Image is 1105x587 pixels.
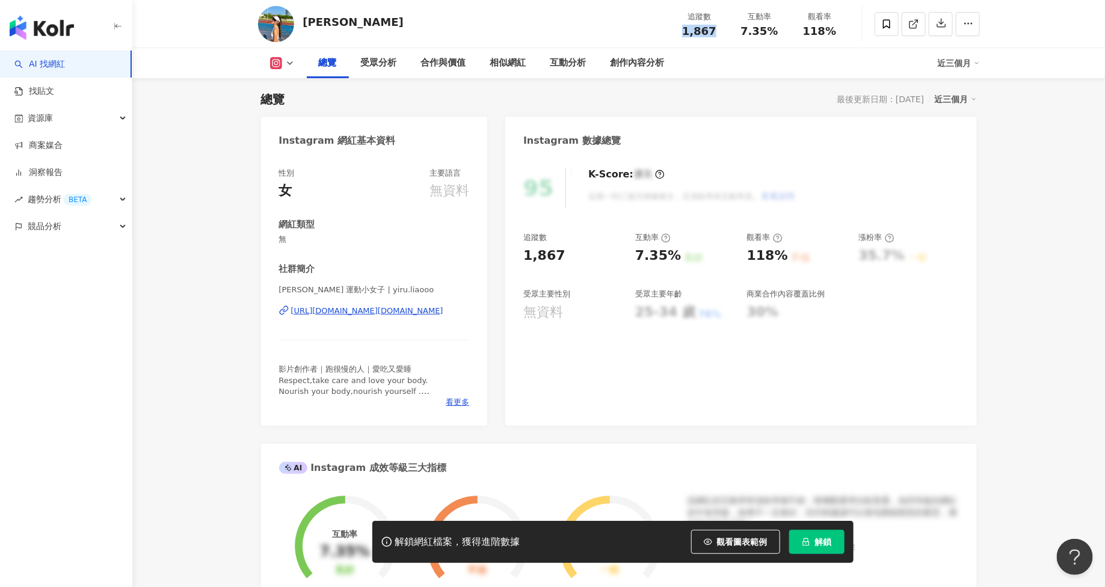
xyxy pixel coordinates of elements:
span: 競品分析 [28,213,61,240]
div: 一般 [600,565,619,576]
span: rise [14,195,23,204]
a: 找貼文 [14,85,54,97]
span: 118% [803,25,837,37]
div: 互動率 [737,11,783,23]
div: 互動分析 [550,56,586,70]
div: 不佳 [468,565,487,576]
div: 網紅類型 [279,218,315,231]
div: 7.35% [635,247,681,265]
div: 該網紅的互動率和漲粉率都不錯，唯獨觀看率比較普通，為同等級的網紅的中低等級，效果不一定會好，但仍然建議可以發包開箱類型的案型，應該會比較有成效！ [688,495,959,530]
div: 無資料 [523,303,563,322]
div: 受眾主要年齡 [635,289,682,300]
div: 總覽 [261,91,285,108]
a: 洞察報告 [14,167,63,179]
div: 女 [279,182,292,200]
a: 商案媒合 [14,140,63,152]
div: 總覽 [319,56,337,70]
div: 良好 [335,565,354,576]
div: Instagram 成效等級三大指標 [279,461,446,475]
span: 無 [279,234,470,245]
div: 性別 [279,168,295,179]
span: 觀看圖表範例 [717,537,768,547]
div: 合作與價值 [421,56,466,70]
button: 觀看圖表範例 [691,530,780,554]
div: 觀看率 [797,11,843,23]
div: 互動率 [635,232,671,243]
div: 近三個月 [935,91,977,107]
div: 1,867 [523,247,565,265]
div: [PERSON_NAME] [303,14,404,29]
div: 主要語言 [429,168,461,179]
div: 商業合作內容覆蓋比例 [747,289,825,300]
a: [URL][DOMAIN_NAME][DOMAIN_NAME] [279,306,470,316]
div: 解鎖網紅檔案，獲得進階數據 [395,536,520,549]
span: lock [802,538,810,546]
img: logo [10,16,74,40]
div: AI [279,462,308,474]
span: 7.35% [740,25,778,37]
span: 影片創作者｜跑很慢的人｜愛吃又愛睡 Respect,take care and love your body. Nourish your body,nourish yourself . 一起來跑... [279,364,449,407]
a: searchAI 找網紅 [14,58,65,70]
span: 1,867 [682,25,716,37]
div: BETA [64,194,91,206]
div: Instagram 數據總覽 [523,134,621,147]
span: 解鎖 [815,537,832,547]
div: 創作內容分析 [611,56,665,70]
span: 資源庫 [28,105,53,132]
div: 追蹤數 [677,11,722,23]
div: 追蹤數 [523,232,547,243]
div: 受眾主要性別 [523,289,570,300]
div: 社群簡介 [279,263,315,275]
div: 受眾分析 [361,56,397,70]
div: K-Score : [588,168,665,181]
div: Instagram 網紅基本資料 [279,134,396,147]
div: 相似網紅 [490,56,526,70]
div: 近三個月 [938,54,980,73]
span: 看更多 [446,397,469,408]
span: 趨勢分析 [28,186,91,213]
div: 漲粉率 [859,232,894,243]
div: 最後更新日期：[DATE] [837,94,924,104]
div: 118% [747,247,788,265]
span: [PERSON_NAME] 運動小女子 | yiru.liaooo [279,284,470,295]
button: 解鎖 [789,530,845,554]
div: [URL][DOMAIN_NAME][DOMAIN_NAME] [291,306,443,316]
div: 無資料 [429,182,469,200]
img: KOL Avatar [258,6,294,42]
div: 觀看率 [747,232,783,243]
